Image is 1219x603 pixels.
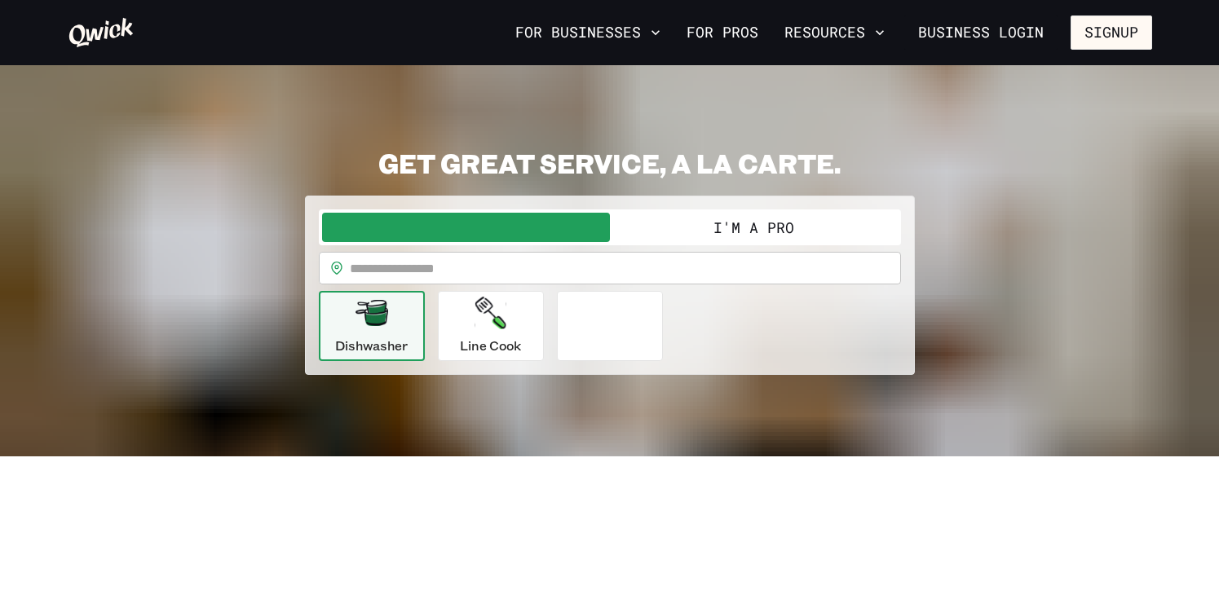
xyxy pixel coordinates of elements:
a: Business Login [904,15,1058,50]
p: Line Cook [460,336,521,355]
button: Dishwasher [319,291,425,361]
button: Signup [1071,15,1152,50]
button: Resources [778,19,891,46]
button: For Businesses [509,19,667,46]
button: I'm a Pro [610,213,898,242]
button: Line Cook [438,291,544,361]
h2: GET GREAT SERVICE, A LA CARTE. [305,147,915,179]
button: I'm a Business [322,213,610,242]
a: For Pros [680,19,765,46]
p: Dishwasher [335,336,408,355]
